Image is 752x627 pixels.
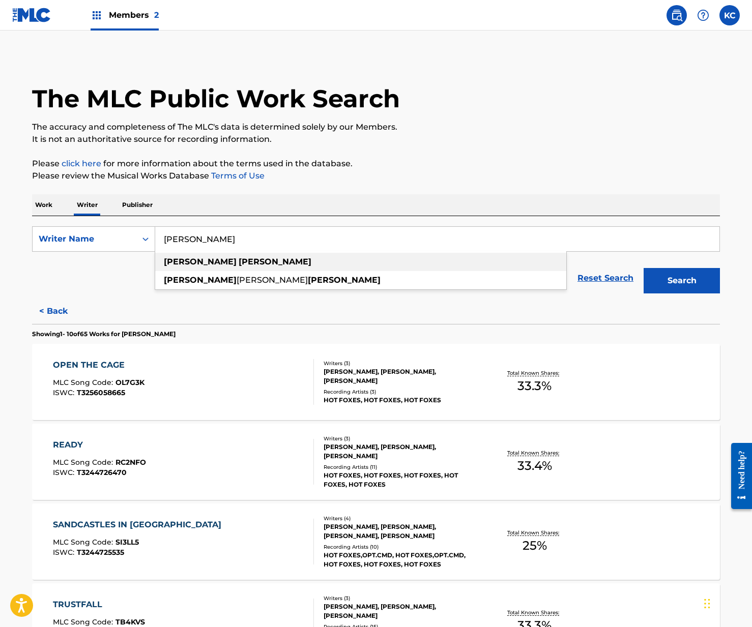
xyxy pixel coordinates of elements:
p: Please for more information about the terms used in the database. [32,158,720,170]
div: Writers ( 3 ) [324,594,477,602]
a: Terms of Use [209,171,265,181]
span: 33.3 % [517,377,552,395]
div: Writers ( 3 ) [324,435,477,442]
div: TRUSTFALL [53,599,145,611]
span: ISWC : [53,548,77,557]
div: [PERSON_NAME], [PERSON_NAME], [PERSON_NAME] [324,367,477,385]
h1: The MLC Public Work Search [32,83,400,114]
p: The accuracy and completeness of The MLC's data is determined solely by our Members. [32,121,720,133]
div: Recording Artists ( 10 ) [324,543,477,551]
span: MLC Song Code : [53,378,115,387]
span: ISWC : [53,468,77,477]
a: Public Search [667,5,687,25]
p: Total Known Shares: [507,369,562,377]
button: Search [644,268,720,293]
a: SANDCASTLES IN [GEOGRAPHIC_DATA]MLC Song Code:SI3LL5ISWC:T3244725535Writers (4)[PERSON_NAME], [PE... [32,503,720,580]
div: Drag [704,588,710,619]
div: Recording Artists ( 3 ) [324,388,477,396]
p: Showing 1 - 10 of 65 Works for [PERSON_NAME] [32,330,176,339]
p: Work [32,194,55,216]
a: Reset Search [572,267,639,289]
span: MLC Song Code : [53,538,115,547]
div: [PERSON_NAME], [PERSON_NAME], [PERSON_NAME] [324,442,477,461]
p: Total Known Shares: [507,449,562,457]
span: T3244726470 [77,468,127,477]
p: Please review the Musical Works Database [32,170,720,182]
strong: [PERSON_NAME] [164,257,237,266]
span: MLC Song Code : [53,458,115,467]
p: Publisher [119,194,156,216]
div: Writer Name [39,233,130,245]
strong: [PERSON_NAME] [164,275,237,285]
span: 2 [154,10,159,20]
span: SI3LL5 [115,538,139,547]
div: HOT FOXES,OPT.CMD, HOT FOXES,OPT.CMD, HOT FOXES, HOT FOXES, HOT FOXES [324,551,477,569]
a: OPEN THE CAGEMLC Song Code:OL7G3KISWC:T3256058665Writers (3)[PERSON_NAME], [PERSON_NAME], [PERSON... [32,344,720,420]
button: < Back [32,298,93,324]
span: MLC Song Code : [53,617,115,626]
span: 33.4 % [517,457,552,475]
span: T3244725535 [77,548,124,557]
span: OL7G3K [115,378,144,387]
div: Recording Artists ( 11 ) [324,463,477,471]
iframe: Chat Widget [701,578,752,627]
img: search [671,9,683,21]
div: Writers ( 4 ) [324,515,477,522]
div: Writers ( 3 ) [324,360,477,367]
div: User Menu [719,5,740,25]
div: [PERSON_NAME], [PERSON_NAME], [PERSON_NAME], [PERSON_NAME] [324,522,477,541]
div: READY [53,439,146,451]
span: [PERSON_NAME] [237,275,308,285]
div: OPEN THE CAGE [53,359,144,371]
span: 25 % [523,536,547,555]
strong: [PERSON_NAME] [308,275,381,285]
p: It is not an authoritative source for recording information. [32,133,720,145]
div: SANDCASTLES IN [GEOGRAPHIC_DATA] [53,519,226,531]
span: Members [109,9,159,21]
span: T3256058665 [77,388,125,397]
img: help [697,9,709,21]
p: Total Known Shares: [507,609,562,616]
span: TB4KVS [115,617,145,626]
p: Total Known Shares: [507,529,562,536]
a: click here [62,159,101,168]
p: Writer [74,194,101,216]
div: HOT FOXES, HOT FOXES, HOT FOXES, HOT FOXES, HOT FOXES [324,471,477,489]
img: MLC Logo [12,8,51,22]
div: HOT FOXES, HOT FOXES, HOT FOXES [324,396,477,405]
span: ISWC : [53,388,77,397]
span: RC2NFO [115,458,146,467]
strong: [PERSON_NAME] [239,257,311,266]
iframe: Resource Center [724,434,752,518]
div: [PERSON_NAME], [PERSON_NAME], [PERSON_NAME] [324,602,477,620]
form: Search Form [32,226,720,298]
a: READYMLC Song Code:RC2NFOISWC:T3244726470Writers (3)[PERSON_NAME], [PERSON_NAME], [PERSON_NAME]Re... [32,424,720,500]
img: Top Rightsholders [91,9,103,21]
div: Help [693,5,713,25]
